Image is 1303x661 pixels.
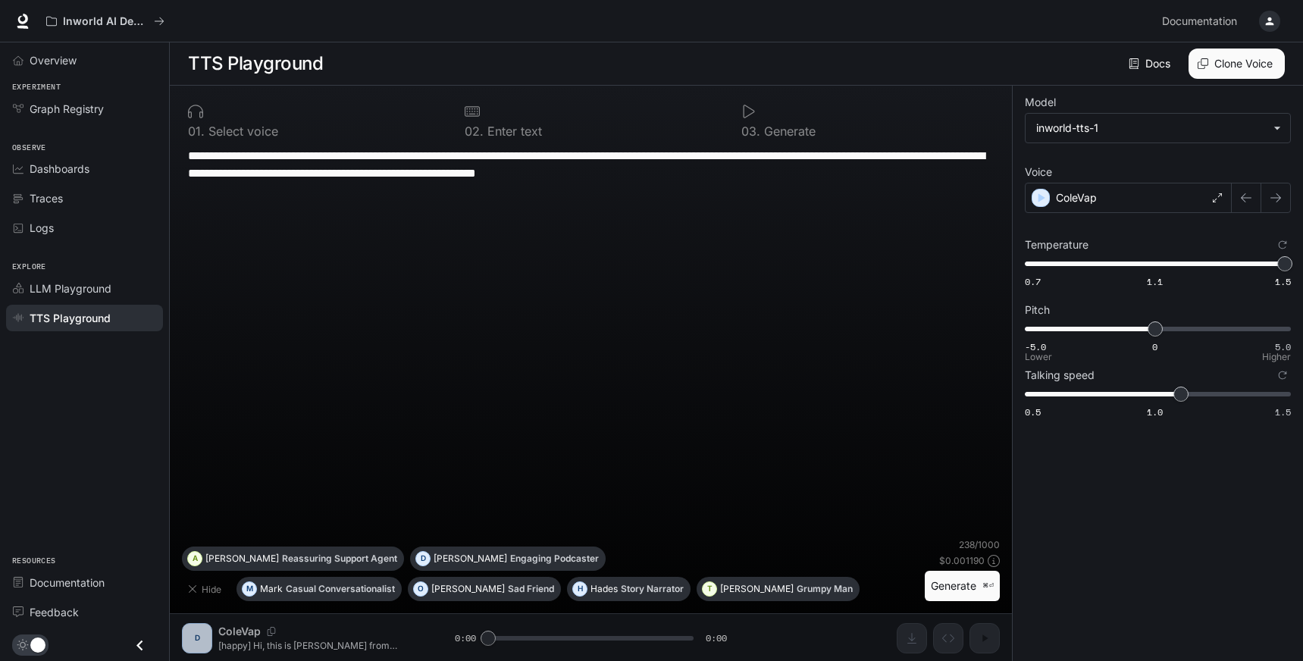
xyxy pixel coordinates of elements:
p: Inworld AI Demos [63,15,148,28]
span: Traces [30,190,63,206]
button: T[PERSON_NAME]Grumpy Man [697,577,860,601]
span: Overview [30,52,77,68]
a: Docs [1126,49,1176,79]
span: 5.0 [1275,340,1291,353]
button: Close drawer [123,630,157,661]
a: TTS Playground [6,305,163,331]
p: Generate [760,125,816,137]
p: Story Narrator [621,584,684,594]
button: Hide [182,577,230,601]
p: Voice [1025,167,1052,177]
p: Higher [1262,352,1291,362]
button: MMarkCasual Conversationalist [236,577,402,601]
span: 0.5 [1025,406,1041,418]
span: LLM Playground [30,280,111,296]
p: 238 / 1000 [959,538,1000,551]
a: Dashboards [6,155,163,182]
div: O [414,577,428,601]
a: Feedback [6,599,163,625]
span: -5.0 [1025,340,1046,353]
span: Graph Registry [30,101,104,117]
div: inworld-tts-1 [1036,121,1266,136]
span: Dark mode toggle [30,636,45,653]
span: 1.5 [1275,275,1291,288]
p: Mark [260,584,283,594]
button: HHadesStory Narrator [567,577,691,601]
span: Logs [30,220,54,236]
span: 1.1 [1147,275,1163,288]
button: Reset to default [1274,237,1291,253]
p: Enter text [484,125,542,137]
span: 0 [1152,340,1157,353]
div: M [243,577,256,601]
button: Generate⌘⏎ [925,571,1000,602]
span: 1.0 [1147,406,1163,418]
a: Graph Registry [6,96,163,122]
button: All workspaces [39,6,171,36]
p: [PERSON_NAME] [431,584,505,594]
div: inworld-tts-1 [1026,114,1290,143]
div: D [416,547,430,571]
p: Select voice [205,125,278,137]
p: 0 3 . [741,125,760,137]
p: 0 2 . [465,125,484,137]
span: Documentation [1162,12,1237,31]
p: ⌘⏎ [982,581,994,591]
p: ColeVap [1056,190,1097,205]
p: Pitch [1025,305,1050,315]
p: Lower [1025,352,1052,362]
span: 0.7 [1025,275,1041,288]
p: Talking speed [1025,370,1095,381]
a: LLM Playground [6,275,163,302]
span: 1.5 [1275,406,1291,418]
p: Engaging Podcaster [510,554,599,563]
button: Clone Voice [1189,49,1285,79]
button: D[PERSON_NAME]Engaging Podcaster [410,547,606,571]
span: TTS Playground [30,310,111,326]
p: [PERSON_NAME] [434,554,507,563]
a: Logs [6,215,163,241]
a: Documentation [6,569,163,596]
p: Model [1025,97,1056,108]
p: [PERSON_NAME] [720,584,794,594]
button: A[PERSON_NAME]Reassuring Support Agent [182,547,404,571]
button: Reset to default [1274,367,1291,384]
button: O[PERSON_NAME]Sad Friend [408,577,561,601]
p: Grumpy Man [797,584,853,594]
div: H [573,577,587,601]
p: [PERSON_NAME] [205,554,279,563]
a: Documentation [1156,6,1248,36]
span: Documentation [30,575,105,591]
p: Temperature [1025,240,1088,250]
p: Reassuring Support Agent [282,554,397,563]
p: Casual Conversationalist [286,584,395,594]
p: 0 1 . [188,125,205,137]
h1: TTS Playground [188,49,323,79]
a: Traces [6,185,163,211]
span: Feedback [30,604,79,620]
div: T [703,577,716,601]
p: Hades [590,584,618,594]
p: $ 0.001190 [939,554,985,567]
div: A [188,547,202,571]
span: Dashboards [30,161,89,177]
p: Sad Friend [508,584,554,594]
a: Overview [6,47,163,74]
